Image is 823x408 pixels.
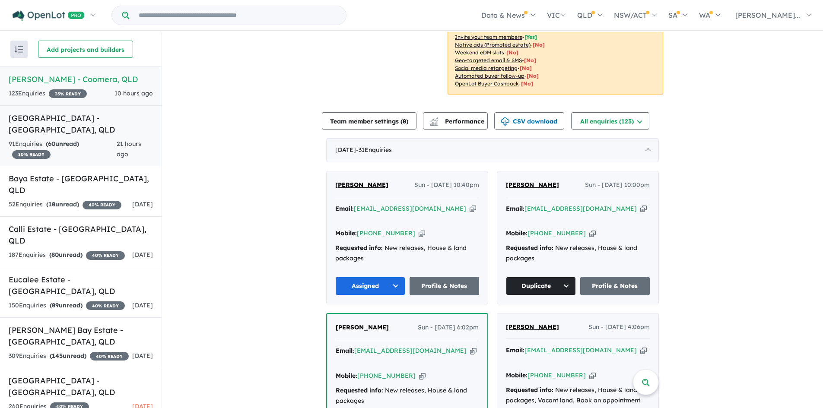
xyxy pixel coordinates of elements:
[506,346,524,354] strong: Email:
[52,301,59,309] span: 89
[419,371,426,380] button: Copy
[51,251,59,259] span: 80
[38,41,133,58] button: Add projects and builders
[46,200,79,208] strong: ( unread)
[506,243,650,264] div: New releases, House & land packages
[430,120,439,126] img: bar-chart.svg
[506,371,527,379] strong: Mobile:
[9,199,121,210] div: 52 Enquir ies
[48,200,55,208] span: 18
[414,180,479,190] span: Sun - [DATE] 10:40pm
[131,6,344,25] input: Try estate name, suburb, builder or developer
[506,323,559,331] span: [PERSON_NAME]
[455,26,506,32] u: Sales phone number
[48,140,55,148] span: 60
[336,386,383,394] strong: Requested info:
[357,372,416,380] a: [PHONE_NUMBER]
[580,277,650,295] a: Profile & Notes
[90,352,129,361] span: 40 % READY
[524,34,537,40] span: [ Yes ]
[336,386,479,406] div: New releases, House & land packages
[506,181,559,189] span: [PERSON_NAME]
[418,323,479,333] span: Sun - [DATE] 6:02pm
[336,323,389,331] span: [PERSON_NAME]
[524,57,536,63] span: [No]
[524,205,637,212] a: [EMAIL_ADDRESS][DOMAIN_NAME]
[506,322,559,332] a: [PERSON_NAME]
[735,11,800,19] span: [PERSON_NAME]...
[117,140,141,158] span: 21 hours ago
[335,180,388,190] a: [PERSON_NAME]
[354,347,467,354] a: [EMAIL_ADDRESS][DOMAIN_NAME]
[9,375,153,398] h5: [GEOGRAPHIC_DATA] - [GEOGRAPHIC_DATA] , QLD
[640,204,647,213] button: Copy
[455,80,519,87] u: OpenLot Buyer Cashback
[508,26,521,32] span: [ Yes ]
[86,251,125,260] span: 40 % READY
[470,204,476,213] button: Copy
[527,73,539,79] span: [No]
[9,300,125,311] div: 150 Enquir ies
[132,251,153,259] span: [DATE]
[9,351,129,361] div: 309 Enquir ies
[455,49,504,56] u: Weekend eDM slots
[9,73,153,85] h5: [PERSON_NAME] - Coomera , QLD
[9,274,153,297] h5: Eucalee Estate - [GEOGRAPHIC_DATA] , QLD
[506,385,650,406] div: New releases, House & land packages, Vacant land, Book an appointment
[132,301,153,309] span: [DATE]
[533,41,545,48] span: [No]
[506,49,518,56] span: [No]
[9,250,125,260] div: 187 Enquir ies
[9,112,153,136] h5: [GEOGRAPHIC_DATA] - [GEOGRAPHIC_DATA] , QLD
[335,243,479,264] div: New releases, House & land packages
[506,277,576,295] button: Duplicate
[335,244,383,252] strong: Requested info:
[114,89,153,97] span: 10 hours ago
[9,89,87,99] div: 123 Enquir ies
[588,322,650,332] span: Sun - [DATE] 4:06pm
[50,301,83,309] strong: ( unread)
[13,10,85,21] img: Openlot PRO Logo White
[506,205,524,212] strong: Email:
[357,229,415,237] a: [PHONE_NUMBER]
[571,112,649,130] button: All enquiries (123)
[524,346,637,354] a: [EMAIL_ADDRESS][DOMAIN_NAME]
[430,117,438,122] img: line-chart.svg
[527,371,586,379] a: [PHONE_NUMBER]
[455,41,531,48] u: Native ads (Promoted estate)
[15,46,23,53] img: sort.svg
[132,200,153,208] span: [DATE]
[49,251,83,259] strong: ( unread)
[455,34,522,40] u: Invite your team members
[336,323,389,333] a: [PERSON_NAME]
[86,301,125,310] span: 40 % READY
[354,205,466,212] a: [EMAIL_ADDRESS][DOMAIN_NAME]
[335,277,405,295] button: Assigned
[589,371,596,380] button: Copy
[431,117,484,125] span: Performance
[506,180,559,190] a: [PERSON_NAME]
[132,352,153,360] span: [DATE]
[52,352,63,360] span: 145
[470,346,477,355] button: Copy
[9,139,117,160] div: 91 Enquir ies
[322,112,416,130] button: Team member settings (8)
[410,277,480,295] a: Profile & Notes
[12,150,51,159] span: 10 % READY
[527,229,586,237] a: [PHONE_NUMBER]
[423,112,488,130] button: Performance
[9,324,153,348] h5: [PERSON_NAME] Bay Estate - [GEOGRAPHIC_DATA] , QLD
[455,57,522,63] u: Geo-targeted email & SMS
[46,140,79,148] strong: ( unread)
[419,229,425,238] button: Copy
[335,229,357,237] strong: Mobile:
[83,201,121,209] span: 40 % READY
[335,181,388,189] span: [PERSON_NAME]
[9,223,153,247] h5: Calli Estate - [GEOGRAPHIC_DATA] , QLD
[589,229,596,238] button: Copy
[455,73,524,79] u: Automated buyer follow-up
[336,372,357,380] strong: Mobile:
[501,117,509,126] img: download icon
[455,65,518,71] u: Social media retargeting
[506,244,553,252] strong: Requested info:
